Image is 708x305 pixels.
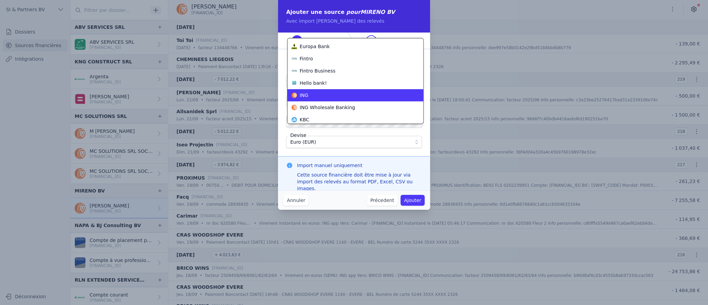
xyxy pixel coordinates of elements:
span: Fintro [300,55,313,62]
img: EUROPA_BANK_EURBBE99XXX.png [292,44,297,49]
img: FINTRO_BE_BUSINESS_GEBABEBB.png [292,68,297,74]
img: HELLO_BE_GEBABEBB.png [292,80,297,86]
img: FINTRO_BE_BUSINESS_GEBABEBB.png [292,56,297,61]
img: ing.png [292,105,297,110]
span: ING [300,92,308,99]
span: Fintro Business [300,67,336,74]
img: ing.png [292,93,297,98]
img: kbc.png [292,117,297,122]
span: Hello bank! [300,80,327,86]
span: Europa Bank [300,43,330,50]
span: KBC [300,116,309,123]
span: ING Wholesale Banking [300,104,355,111]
